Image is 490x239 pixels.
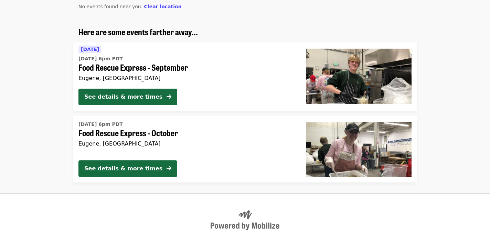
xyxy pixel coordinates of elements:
img: Food Rescue Express - September organized by FOOD For Lane County [306,49,412,104]
a: See details for "Food Rescue Express - October" [73,116,417,182]
button: See details & more times [78,89,177,105]
button: See details & more times [78,160,177,177]
span: Here are some events farther away... [78,26,198,38]
div: Eugene, [GEOGRAPHIC_DATA] [78,75,295,81]
i: arrow-right icon [167,165,171,172]
span: Clear location [144,4,182,9]
img: Powered by Mobilize [211,210,279,230]
time: [DATE] 6pm PDT [78,121,123,128]
img: Food Rescue Express - October organized by FOOD For Lane County [306,122,412,177]
span: No events found near you. [78,4,142,9]
span: Food Rescue Express - October [78,128,295,138]
span: [DATE] [81,47,99,52]
a: See details for "Food Rescue Express - September" [73,42,417,111]
div: Eugene, [GEOGRAPHIC_DATA] [78,140,295,147]
i: arrow-right icon [167,93,171,100]
div: See details & more times [84,93,162,101]
div: See details & more times [84,165,162,173]
button: Clear location [144,3,182,10]
time: [DATE] 6pm PDT [78,55,123,62]
span: Food Rescue Express - September [78,62,295,72]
